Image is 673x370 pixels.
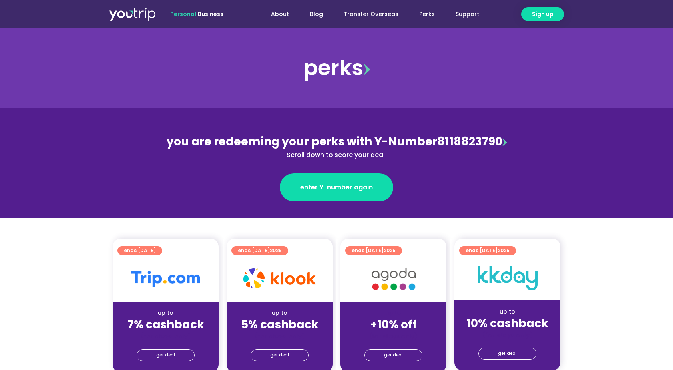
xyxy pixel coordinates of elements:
[466,246,510,255] span: ends [DATE]
[384,350,403,361] span: get deal
[119,332,212,340] div: (for stays only)
[231,246,288,255] a: ends [DATE]2025
[251,349,309,361] a: get deal
[270,350,289,361] span: get deal
[345,246,402,255] a: ends [DATE]2025
[127,317,204,332] strong: 7% cashback
[124,246,156,255] span: ends [DATE]
[280,173,393,201] a: enter Y-number again
[521,7,564,21] a: Sign up
[245,7,490,22] nav: Menu
[300,183,373,192] span: enter Y-number again
[384,247,396,254] span: 2025
[163,133,510,160] div: 8118823790
[167,134,437,149] span: you are redeeming your perks with Y-Number
[352,246,396,255] span: ends [DATE]
[170,10,196,18] span: Personal
[333,7,409,22] a: Transfer Overseas
[299,7,333,22] a: Blog
[261,7,299,22] a: About
[498,348,517,359] span: get deal
[498,247,510,254] span: 2025
[478,348,536,360] a: get deal
[532,10,554,18] span: Sign up
[461,331,554,339] div: (for stays only)
[233,309,326,317] div: up to
[156,350,175,361] span: get deal
[364,349,422,361] a: get deal
[241,317,319,332] strong: 5% cashback
[445,7,490,22] a: Support
[370,317,417,332] strong: +10% off
[119,309,212,317] div: up to
[466,316,548,331] strong: 10% cashback
[170,10,223,18] span: |
[163,150,510,160] div: Scroll down to score your deal!
[386,309,401,317] span: up to
[347,332,440,340] div: (for stays only)
[238,246,282,255] span: ends [DATE]
[117,246,162,255] a: ends [DATE]
[461,308,554,316] div: up to
[137,349,195,361] a: get deal
[198,10,223,18] a: Business
[459,246,516,255] a: ends [DATE]2025
[409,7,445,22] a: Perks
[233,332,326,340] div: (for stays only)
[270,247,282,254] span: 2025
